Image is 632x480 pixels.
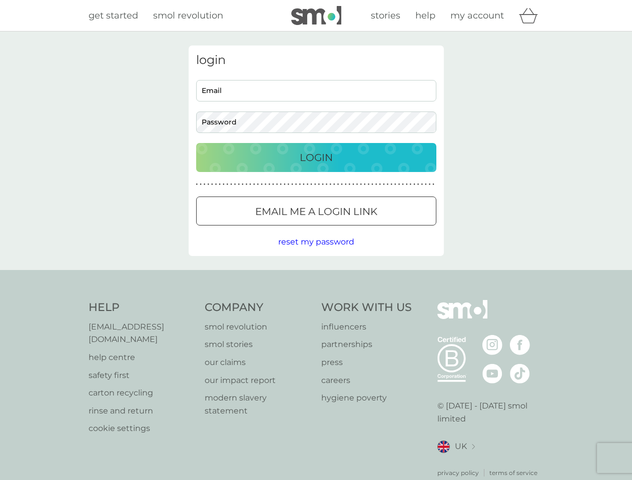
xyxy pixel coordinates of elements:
[196,53,436,67] h3: login
[205,300,311,315] h4: Company
[371,182,373,187] p: ●
[89,351,195,364] a: help centre
[223,182,225,187] p: ●
[205,374,311,387] a: our impact report
[321,356,412,369] a: press
[89,300,195,315] h4: Help
[230,182,232,187] p: ●
[360,182,362,187] p: ●
[200,182,202,187] p: ●
[510,335,530,355] img: visit the smol Facebook page
[280,182,282,187] p: ●
[519,5,544,25] div: basket
[303,182,305,187] p: ●
[482,335,502,355] img: visit the smol Instagram page
[415,10,435,21] span: help
[326,182,328,187] p: ●
[349,182,351,187] p: ●
[437,468,479,477] p: privacy policy
[375,182,377,187] p: ●
[390,182,392,187] p: ●
[89,422,195,435] p: cookie settings
[89,369,195,382] p: safety first
[437,399,544,425] p: © [DATE] - [DATE] smol limited
[261,182,263,187] p: ●
[89,8,138,23] a: get started
[437,300,487,334] img: smol
[291,182,293,187] p: ●
[215,182,217,187] p: ●
[333,182,335,187] p: ●
[489,468,537,477] a: terms of service
[387,182,389,187] p: ●
[368,182,370,187] p: ●
[211,182,213,187] p: ●
[255,203,377,219] p: Email me a login link
[89,386,195,399] a: carton recycling
[288,182,290,187] p: ●
[265,182,267,187] p: ●
[402,182,404,187] p: ●
[394,182,396,187] p: ●
[295,182,297,187] p: ●
[307,182,309,187] p: ●
[253,182,255,187] p: ●
[242,182,244,187] p: ●
[321,300,412,315] h4: Work With Us
[205,320,311,333] p: smol revolution
[415,8,435,23] a: help
[410,182,412,187] p: ●
[321,374,412,387] a: careers
[153,10,223,21] span: smol revolution
[356,182,358,187] p: ●
[299,182,301,187] p: ●
[89,404,195,417] a: rinse and return
[321,391,412,404] a: hygiene poverty
[329,182,331,187] p: ●
[450,10,504,21] span: my account
[205,338,311,351] a: smol stories
[417,182,419,187] p: ●
[406,182,408,187] p: ●
[284,182,286,187] p: ●
[482,363,502,383] img: visit the smol Youtube page
[89,320,195,346] a: [EMAIL_ADDRESS][DOMAIN_NAME]
[291,6,341,25] img: smol
[322,182,324,187] p: ●
[321,320,412,333] a: influencers
[383,182,385,187] p: ●
[425,182,427,187] p: ●
[314,182,316,187] p: ●
[205,391,311,417] a: modern slavery statement
[272,182,274,187] p: ●
[398,182,400,187] p: ●
[238,182,240,187] p: ●
[196,143,436,172] button: Login
[413,182,415,187] p: ●
[278,235,354,248] button: reset my password
[318,182,320,187] p: ●
[321,338,412,351] a: partnerships
[246,182,248,187] p: ●
[153,8,223,23] a: smol revolution
[364,182,366,187] p: ●
[379,182,381,187] p: ●
[205,356,311,369] p: our claims
[207,182,209,187] p: ●
[89,10,138,21] span: get started
[249,182,251,187] p: ●
[429,182,431,187] p: ●
[257,182,259,187] p: ●
[278,237,354,246] span: reset my password
[276,182,278,187] p: ●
